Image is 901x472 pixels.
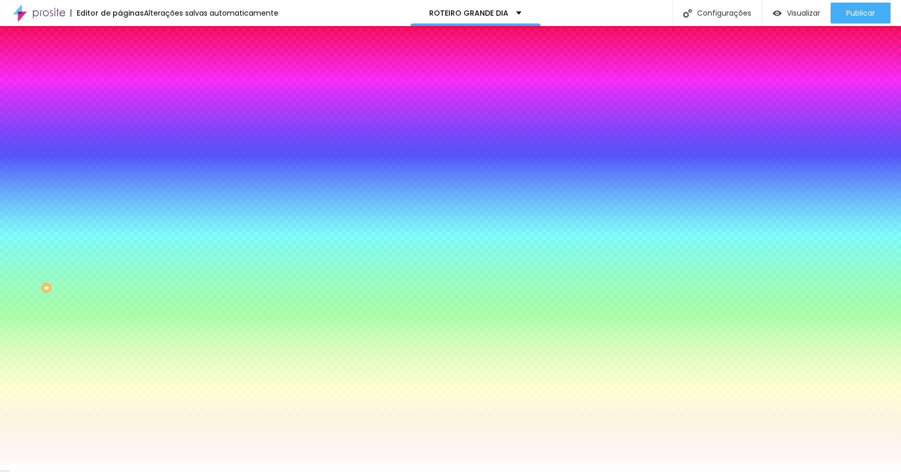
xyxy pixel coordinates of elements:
font: Editor de páginas [77,8,144,18]
font: Configurações [697,8,751,18]
font: Publicar [846,8,875,18]
button: Visualizar [762,3,831,23]
font: ROTEIRO GRANDE DIA [429,8,508,18]
img: Ícone [683,9,692,18]
font: Alterações salvas automaticamente [144,8,278,18]
img: view-1.svg [773,9,782,18]
button: Publicar [831,3,891,23]
font: Visualizar [787,8,820,18]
